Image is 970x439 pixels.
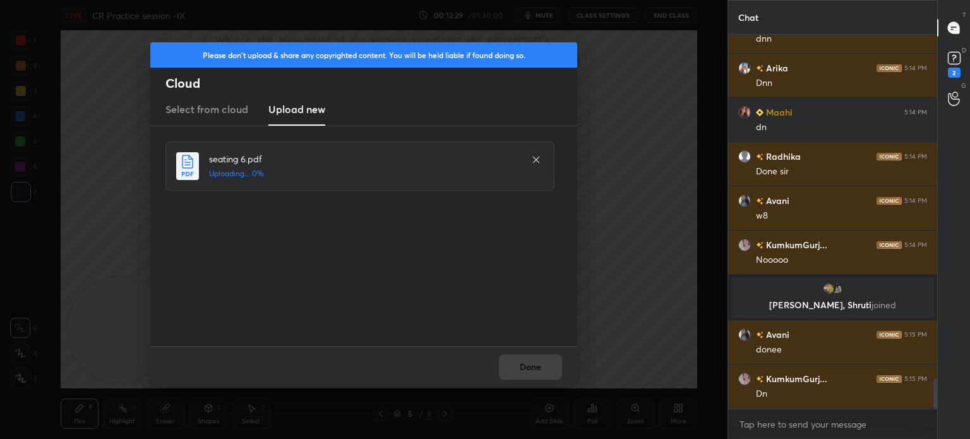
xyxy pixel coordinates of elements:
h5: Uploading... 0% [209,168,518,179]
img: no-rating-badge.077c3623.svg [756,198,763,205]
h6: Arika [763,61,788,75]
h6: Radhika [763,150,801,163]
div: Please don't upload & share any copyrighted content. You will be held liable if found doing so. [150,42,577,68]
div: 5:14 PM [904,197,927,205]
img: iconic-dark.1390631f.png [877,241,902,249]
img: iconic-dark.1390631f.png [877,64,902,72]
div: donee [756,344,927,356]
div: 5:14 PM [904,109,927,116]
img: 33403831a00e428f91c4275927c7da5e.jpg [738,373,751,385]
div: grid [728,35,937,409]
img: iconic-dark.1390631f.png [877,331,902,339]
p: G [961,81,966,90]
p: T [962,10,966,20]
p: [PERSON_NAME], Shruti [739,300,926,310]
h6: KumkumGurj... [763,238,827,251]
img: 33403831a00e428f91c4275927c7da5e.jpg [738,239,751,251]
div: dn [756,121,927,134]
img: 3 [822,282,835,295]
div: 5:14 PM [904,241,927,249]
img: no-rating-badge.077c3623.svg [756,376,763,383]
img: f69b2d36a9ae4b268257f214158084d2.jpg [738,106,751,119]
h6: KumkumGurj... [763,372,827,385]
img: 1f454bbfbb4e46a3a1e11cc953c35944.jpg [738,328,751,341]
img: default.png [738,150,751,163]
div: 5:15 PM [904,331,927,339]
div: Nooooo [756,254,927,267]
p: Chat [728,1,769,34]
img: 1f454bbfbb4e46a3a1e11cc953c35944.jpg [738,195,751,207]
div: 5:14 PM [904,64,927,72]
div: Dn [756,388,927,400]
h4: seating 6.pdf [209,152,518,165]
h3: Upload new [268,102,325,117]
img: no-rating-badge.077c3623.svg [756,242,763,249]
img: 6b0cf048ee5e4ed594cfb91ab23eeb26.jpg [738,62,751,75]
div: 5:15 PM [904,375,927,383]
img: no-rating-badge.077c3623.svg [756,65,763,72]
div: 2 [948,68,961,78]
img: no-rating-badge.077c3623.svg [756,332,763,339]
img: iconic-dark.1390631f.png [877,375,902,383]
div: dnn [756,33,927,45]
img: 25ed48a50b8545b5be72bd00253e3e0b.jpg [831,282,844,295]
h2: Cloud [165,75,577,92]
div: Dnn [756,77,927,90]
img: no-rating-badge.077c3623.svg [756,153,763,160]
div: Done sir [756,165,927,178]
p: D [962,45,966,55]
h6: Maahi [763,105,793,119]
h6: Avani [763,194,789,207]
img: iconic-dark.1390631f.png [877,197,902,205]
img: iconic-dark.1390631f.png [877,153,902,160]
div: 5:14 PM [904,153,927,160]
div: w8 [756,210,927,222]
img: Learner_Badge_beginner_1_8b307cf2a0.svg [756,109,763,116]
span: joined [871,299,896,311]
h6: Avani [763,328,789,341]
